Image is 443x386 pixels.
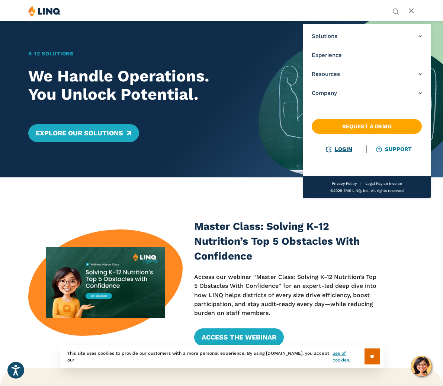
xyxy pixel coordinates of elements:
[365,181,375,186] a: Legal
[312,89,422,97] a: Company
[312,70,340,78] span: Resources
[28,50,240,58] h1: K‑12 Solutions
[326,146,352,152] a: Login
[377,146,412,152] a: Support
[330,189,403,193] span: ©2025 EMS LINQ, Inc. All rights reserved
[312,119,422,134] a: Request a Demo
[392,5,399,14] nav: Utility Navigation
[312,51,342,59] span: Experience
[331,181,356,186] a: Privacy Policy
[28,124,139,142] a: Explore Our Solutions
[376,181,402,186] a: Pay an Invoice
[411,356,432,377] button: Hello, have a question? Let’s chat.
[28,5,61,17] img: LINQ | K‑12 Software
[28,67,240,104] h2: We Handle Operations. You Unlock Potential.
[333,350,364,363] a: use of cookies.
[194,273,382,318] p: Access our webinar “Master Class: Solving K-12 Nutrition’s Top 5 Obstacles With Confidence” for a...
[194,219,382,263] h3: Master Class: Solving K-12 Nutrition’s Top 5 Obstacles With Confidence
[312,89,337,97] span: Company
[312,51,422,59] a: Experience
[392,7,399,14] button: Open Search Bar
[312,70,422,78] a: Resources
[303,24,431,198] nav: Primary Navigation
[194,328,284,346] a: Access the Webinar
[408,7,415,15] button: Open Main Menu
[60,345,383,368] div: This site uses cookies to provide our customers with a more personal experience. By using [DOMAIN...
[312,32,337,40] span: Solutions
[312,32,422,40] a: Solutions
[259,20,443,177] img: Home Banner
